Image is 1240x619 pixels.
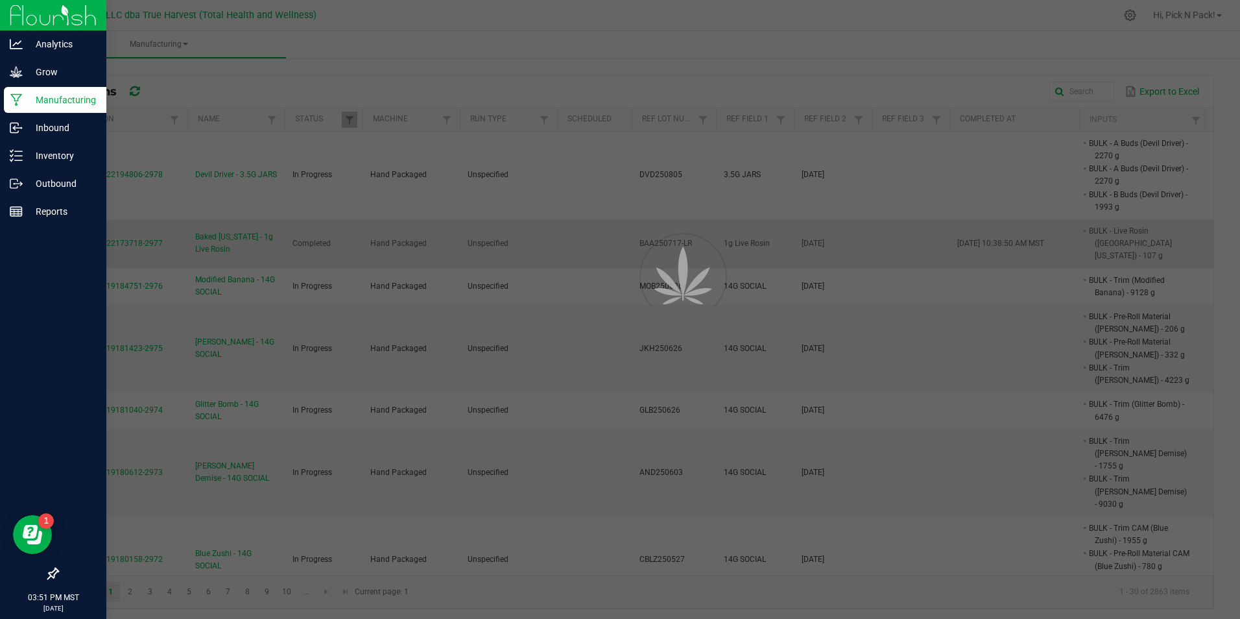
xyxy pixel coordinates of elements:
p: Reports [23,204,101,219]
p: 03:51 PM MST [6,592,101,603]
inline-svg: Inbound [10,121,23,134]
p: Manufacturing [23,92,101,108]
inline-svg: Analytics [10,38,23,51]
p: [DATE] [6,603,101,613]
iframe: Resource center unread badge [38,513,54,529]
p: Analytics [23,36,101,52]
inline-svg: Reports [10,205,23,218]
p: Inbound [23,120,101,136]
inline-svg: Manufacturing [10,93,23,106]
p: Inventory [23,148,101,164]
inline-svg: Grow [10,66,23,79]
p: Grow [23,64,101,80]
p: Outbound [23,176,101,191]
inline-svg: Inventory [10,149,23,162]
inline-svg: Outbound [10,177,23,190]
iframe: Resource center [13,515,52,554]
